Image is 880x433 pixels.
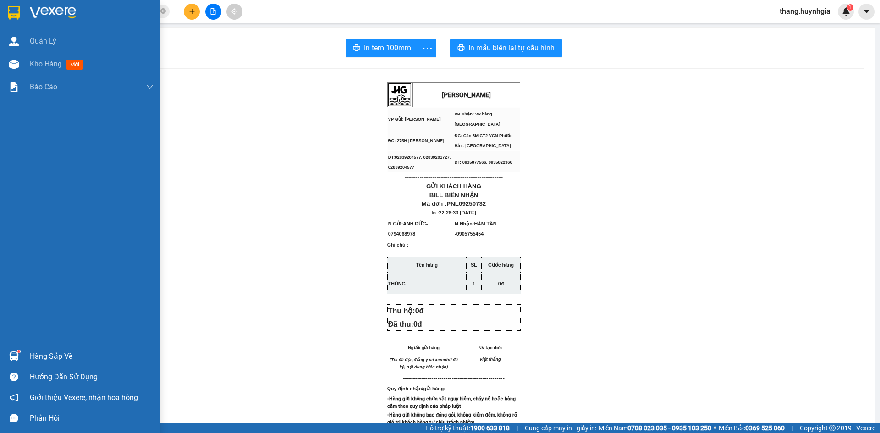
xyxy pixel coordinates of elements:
[30,35,56,47] span: Quản Lý
[450,39,562,57] button: printerIn mẫu biên lai tự cấu hình
[30,350,154,363] div: Hàng sắp về
[10,414,18,422] span: message
[471,262,477,268] strong: SL
[189,8,195,15] span: plus
[829,425,836,431] span: copyright
[146,83,154,91] span: down
[388,155,451,170] span: ĐT:02839204577, 02839201727, 02839204577
[848,4,852,11] span: 1
[66,60,83,70] span: mới
[432,210,476,215] span: In :
[388,138,444,143] span: ĐC: 275H [PERSON_NAME]
[792,423,793,433] span: |
[30,370,154,384] div: Hướng dẫn sử dụng
[30,81,57,93] span: Báo cáo
[470,424,510,432] strong: 1900 633 818
[9,37,19,46] img: warehouse-icon
[425,423,510,433] span: Hỗ trợ kỹ thuật:
[446,200,486,207] span: PNL09250732
[455,112,500,126] span: VP Nhận: VP hàng [GEOGRAPHIC_DATA]
[388,231,415,236] span: 0794068978
[387,396,516,409] strong: -Hàng gửi không chứa vật nguy hiểm, cháy nổ hoặc hàng cấm theo quy định của pháp luật
[455,133,513,148] span: ĐC: Căn 3M CT2 VCN Phước Hải - [GEOGRAPHIC_DATA]
[388,117,441,121] span: VP Gửi: [PERSON_NAME]
[346,39,418,57] button: printerIn tem 100mm
[415,307,424,315] span: 0đ
[387,386,445,391] strong: Quy định nhận/gửi hàng:
[422,200,486,207] span: Mã đơn :
[160,7,166,16] span: close-circle
[364,42,411,54] span: In tem 100mm
[858,4,874,20] button: caret-down
[847,4,853,11] sup: 1
[390,357,444,362] em: (Tôi đã đọc,đồng ý và xem
[408,345,440,350] span: Người gửi hàng
[416,262,438,268] strong: Tên hàng
[745,424,785,432] strong: 0369 525 060
[719,423,785,433] span: Miền Bắc
[210,8,216,15] span: file-add
[405,174,503,181] span: ----------------------------------------------
[184,4,200,20] button: plus
[426,183,481,190] span: GỬI KHÁCH HÀNG
[387,412,517,425] strong: -Hàng gửi không bao đóng gói, không kiểm đếm, không rõ giá trị khách hàng tự chịu trách nhiệm
[231,8,237,15] span: aim
[226,4,242,20] button: aim
[478,345,502,350] span: NV tạo đơn
[9,60,19,69] img: warehouse-icon
[488,262,514,268] strong: Cước hàng
[403,221,426,226] span: ANH ĐỨC
[439,210,476,215] span: 22:26:30 [DATE]
[599,423,711,433] span: Miền Nam
[409,375,505,382] span: -----------------------------------------------
[479,357,500,362] span: Việt thắng
[455,160,512,164] span: ĐT: 0935877566, 0935822366
[388,221,428,236] span: N.Gửi:
[418,43,436,54] span: more
[10,373,18,381] span: question-circle
[8,6,20,20] img: logo-vxr
[457,44,465,53] span: printer
[160,8,166,14] span: close-circle
[9,351,19,361] img: warehouse-icon
[10,393,18,402] span: notification
[403,375,409,382] span: ---
[456,231,484,236] span: 0905755454
[30,411,154,425] div: Phản hồi
[400,357,458,369] em: như đã ký, nội dung biên nhận)
[627,424,711,432] strong: 0708 023 035 - 0935 103 250
[418,39,436,57] button: more
[468,42,555,54] span: In mẫu biên lai tự cấu hình
[863,7,871,16] span: caret-down
[525,423,596,433] span: Cung cấp máy in - giấy in:
[473,281,475,286] span: 1
[205,4,221,20] button: file-add
[498,281,504,286] span: 0đ
[455,221,496,236] span: N.Nhận:
[714,426,716,430] span: ⚪️
[429,192,478,198] span: BILL BIÊN NHẬN
[388,320,422,328] span: Đã thu:
[30,60,62,68] span: Kho hàng
[353,44,360,53] span: printer
[388,281,406,286] span: THÙNG
[772,5,838,17] span: thang.huynhgia
[413,320,422,328] span: 0đ
[517,423,518,433] span: |
[842,7,850,16] img: icon-new-feature
[388,83,411,106] img: logo
[30,392,138,403] span: Giới thiệu Vexere, nhận hoa hồng
[388,307,428,315] span: Thu hộ:
[9,82,19,92] img: solution-icon
[387,242,408,255] span: Ghi chú :
[455,221,496,236] span: HÀM TÂN -
[17,350,20,353] sup: 1
[442,91,491,99] strong: [PERSON_NAME]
